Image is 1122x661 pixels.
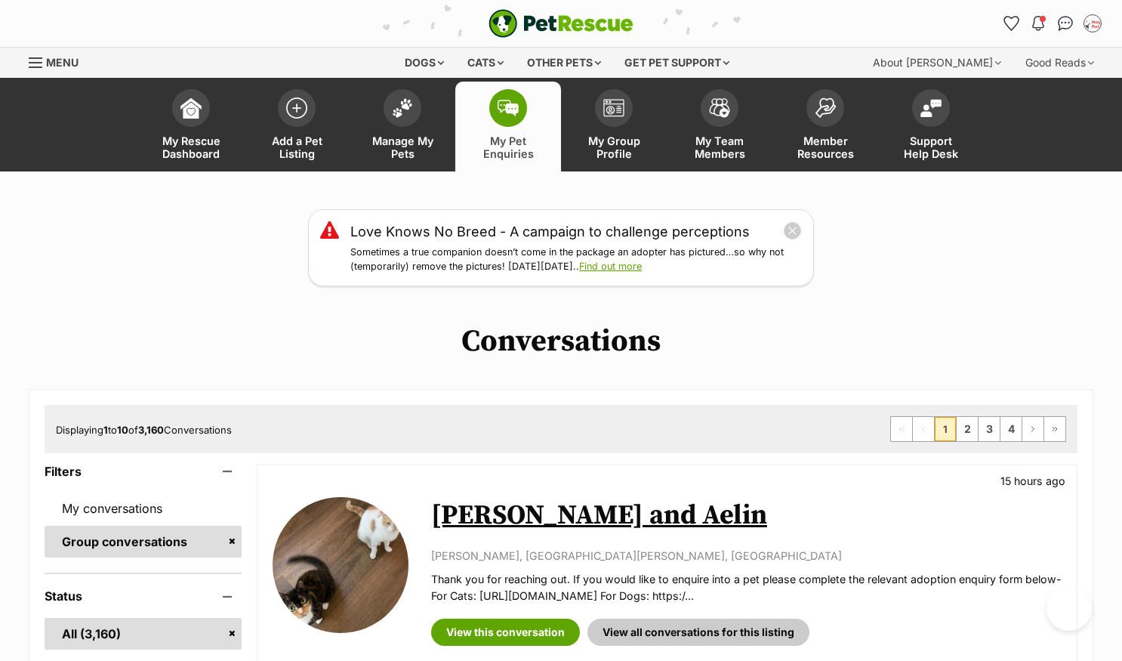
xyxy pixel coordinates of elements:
[1000,473,1065,489] p: 15 hours ago
[783,221,802,240] button: close
[862,48,1012,78] div: About [PERSON_NAME]
[1026,11,1050,36] button: Notifications
[46,56,79,69] span: Menu
[920,99,942,117] img: help-desk-icon-fdf02630f3aa405de69fd3d07c3f3aa587a6932b1a1747fa1d2bba05be0121f9.svg
[1032,16,1044,31] img: notifications-46538b983faf8c2785f20acdc204bb7945ddae34d4c08c2a6579f10ce5e182be.svg
[117,424,128,436] strong: 10
[1046,585,1092,631] iframe: Help Scout Beacon - Open
[489,9,633,38] img: logo-e224e6f780fb5917bec1dbf3a21bbac754714ae5b6737aabdf751b685950b380.svg
[791,134,859,160] span: Member Resources
[1015,48,1105,78] div: Good Reads
[516,48,612,78] div: Other pets
[180,97,202,119] img: dashboard-icon-eb2f2d2d3e046f16d808141f083e7271f6b2e854fb5c12c21221c1fb7104beca.svg
[498,100,519,116] img: pet-enquiries-icon-7e3ad2cf08bfb03b45e93fb7055b45f3efa6380592205ae92323e6603595dc1f.svg
[878,82,984,171] a: Support Help Desk
[431,499,767,533] a: [PERSON_NAME] and Aelin
[431,548,1062,564] p: [PERSON_NAME], [GEOGRAPHIC_DATA][PERSON_NAME], [GEOGRAPHIC_DATA]
[614,48,740,78] div: Get pet support
[580,134,648,160] span: My Group Profile
[772,82,878,171] a: Member Resources
[890,416,1066,442] nav: Pagination
[1044,417,1065,441] a: Last page
[1053,11,1077,36] a: Conversations
[913,417,934,441] span: Previous page
[1000,417,1022,441] a: Page 4
[244,82,350,171] a: Add a Pet Listing
[686,134,754,160] span: My Team Members
[667,82,772,171] a: My Team Members
[394,48,455,78] div: Dogs
[579,261,642,272] a: Find out more
[979,417,1000,441] a: Page 3
[350,221,750,242] a: Love Knows No Breed - A campaign to challenge perceptions
[431,571,1062,604] p: Thank you for reaching out. If you would like to enquire into a pet please complete the relevant ...
[457,48,514,78] div: Cats
[603,99,624,117] img: group-profile-icon-3fa3cf56718a62981997c0bc7e787c4b2cf8bcc04b72c1350f741eb67cf2f40e.svg
[431,619,580,646] a: View this conversation
[45,526,242,558] a: Group conversations
[56,424,232,436] span: Displaying to of Conversations
[286,97,307,119] img: add-pet-listing-icon-0afa8454b4691262ce3f59096e99ab1cd57d4a30225e0717b998d2c9b9846f56.svg
[891,417,912,441] span: First page
[368,134,436,160] span: Manage My Pets
[489,9,633,38] a: PetRescue
[455,82,561,171] a: My Pet Enquiries
[999,11,1105,36] ul: Account quick links
[1058,16,1074,31] img: chat-41dd97257d64d25036548639549fe6c8038ab92f7586957e7f3b1b290dea8141.svg
[263,134,331,160] span: Add a Pet Listing
[138,424,164,436] strong: 3,160
[273,497,408,633] img: Lysandra and Aelin
[392,98,413,118] img: manage-my-pets-icon-02211641906a0b7f246fdf0571729dbe1e7629f14944591b6c1af311fb30b64b.svg
[138,82,244,171] a: My Rescue Dashboard
[561,82,667,171] a: My Group Profile
[1085,16,1100,31] img: Laura Chao profile pic
[999,11,1023,36] a: Favourites
[587,619,809,646] a: View all conversations for this listing
[103,424,108,436] strong: 1
[350,82,455,171] a: Manage My Pets
[709,98,730,118] img: team-members-icon-5396bd8760b3fe7c0b43da4ab00e1e3bb1a5d9ba89233759b79545d2d3fc5d0d.svg
[1022,417,1043,441] a: Next page
[350,246,802,274] p: Sometimes a true companion doesn’t come in the package an adopter has pictured…so why not (tempor...
[45,493,242,524] a: My conversations
[1080,11,1105,36] button: My account
[29,48,89,75] a: Menu
[45,465,242,478] header: Filters
[45,618,242,650] a: All (3,160)
[157,134,225,160] span: My Rescue Dashboard
[897,134,965,160] span: Support Help Desk
[957,417,978,441] a: Page 2
[45,589,242,603] header: Status
[935,417,956,441] span: Page 1
[815,97,836,118] img: member-resources-icon-8e73f808a243e03378d46382f2149f9095a855e16c252ad45f914b54edf8863c.svg
[474,134,542,160] span: My Pet Enquiries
